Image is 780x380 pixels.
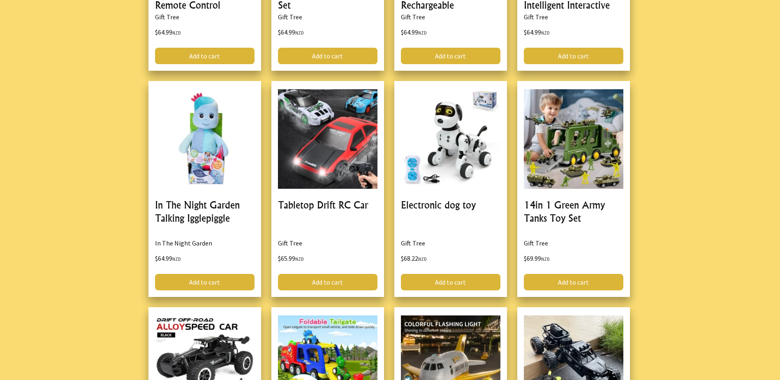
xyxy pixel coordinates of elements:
[524,274,623,290] a: Add to cart
[155,274,255,290] a: Add to cart
[155,48,255,64] a: Add to cart
[278,48,377,64] a: Add to cart
[524,48,623,64] a: Add to cart
[278,274,377,290] a: Add to cart
[401,48,500,64] a: Add to cart
[401,274,500,290] a: Add to cart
